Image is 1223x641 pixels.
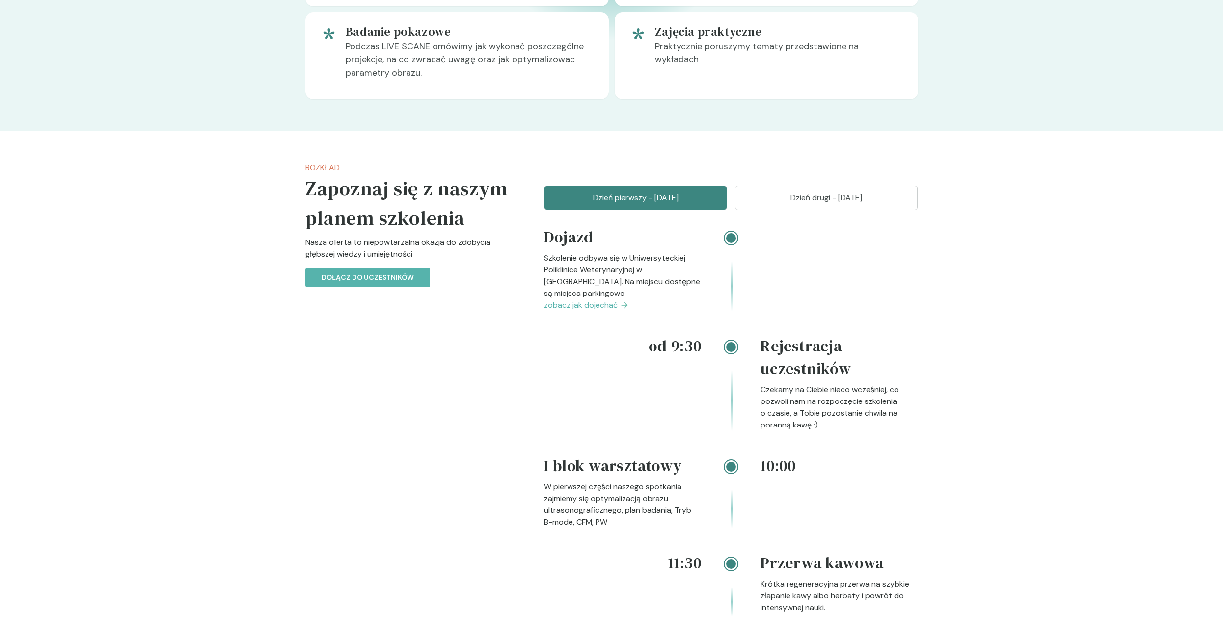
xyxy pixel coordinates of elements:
p: Rozkład [305,162,513,174]
h4: I blok warsztatowy [544,454,702,481]
span: zobacz jak dojechać [544,299,618,311]
p: Praktycznie poruszymy tematy przedstawione na wykładach [655,40,902,74]
a: zobacz jak dojechać [544,299,702,311]
p: Podczas LIVE SCANE omówimy jak wykonać poszczególne projekcje, na co zwracać uwagę oraz jak optym... [346,40,593,87]
h4: od 9:30 [544,335,702,357]
h4: 11:30 [544,552,702,574]
a: Dołącz do uczestników [305,272,430,282]
p: Dzień pierwszy - [DATE] [556,192,715,204]
h4: Rejestracja uczestników [761,335,918,384]
button: Dołącz do uczestników [305,268,430,287]
p: Szkolenie odbywa się w Uniwersyteckiej Poliklinice Weterynaryjnej w [GEOGRAPHIC_DATA]. Na miejscu... [544,252,702,299]
h5: Zajęcia praktyczne [655,24,902,40]
h4: Dojazd [544,226,702,252]
p: Czekamy na Ciebie nieco wcześniej, co pozwoli nam na rozpoczęcie szkolenia o czasie, a Tobie pozo... [761,384,918,431]
button: Dzień drugi - [DATE] [735,186,918,210]
p: Nasza oferta to niepowtarzalna okazja do zdobycia głębszej wiedzy i umiejętności [305,237,513,268]
h4: Przerwa kawowa [761,552,918,578]
h5: Zapoznaj się z naszym planem szkolenia [305,174,513,233]
h4: 10:00 [761,454,918,477]
p: Krótka regeneracyjna przerwa na szybkie złapanie kawy albo herbaty i powrót do intensywnej nauki. [761,578,918,614]
button: Dzień pierwszy - [DATE] [544,186,727,210]
h5: Badanie pokazowe [346,24,593,40]
p: Dołącz do uczestników [322,272,414,283]
p: Dzień drugi - [DATE] [747,192,906,204]
p: W pierwszej części naszego spotkania zajmiemy się optymalizacją obrazu ultrasonograficznego, plan... [544,481,702,528]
